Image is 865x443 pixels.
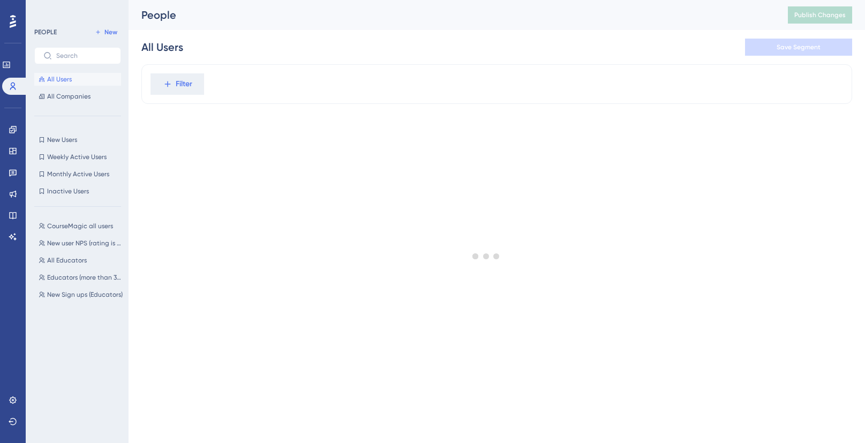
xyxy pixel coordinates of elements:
[34,220,127,232] button: CourseMagic all users
[47,256,87,265] span: All Educators
[47,222,113,230] span: CourseMagic all users
[34,151,121,163] button: Weekly Active Users
[141,7,761,22] div: People
[56,52,112,59] input: Search
[788,6,852,24] button: Publish Changes
[745,39,852,56] button: Save Segment
[47,92,91,101] span: All Companies
[34,133,121,146] button: New Users
[47,273,123,282] span: Educators (more than 30 days)
[91,26,121,39] button: New
[34,168,121,181] button: Monthly Active Users
[34,254,127,267] button: All Educators
[47,170,109,178] span: Monthly Active Users
[47,75,72,84] span: All Users
[34,90,121,103] button: All Companies
[47,290,123,299] span: New Sign ups (Educators)
[34,271,127,284] button: Educators (more than 30 days)
[794,11,846,19] span: Publish Changes
[47,239,123,247] span: New user NPS (rating is greater than 5)
[34,288,127,301] button: New Sign ups (Educators)
[47,187,89,196] span: Inactive Users
[34,28,57,36] div: PEOPLE
[141,40,183,55] div: All Users
[34,185,121,198] button: Inactive Users
[104,28,117,36] span: New
[34,237,127,250] button: New user NPS (rating is greater than 5)
[47,136,77,144] span: New Users
[34,73,121,86] button: All Users
[777,43,821,51] span: Save Segment
[47,153,107,161] span: Weekly Active Users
